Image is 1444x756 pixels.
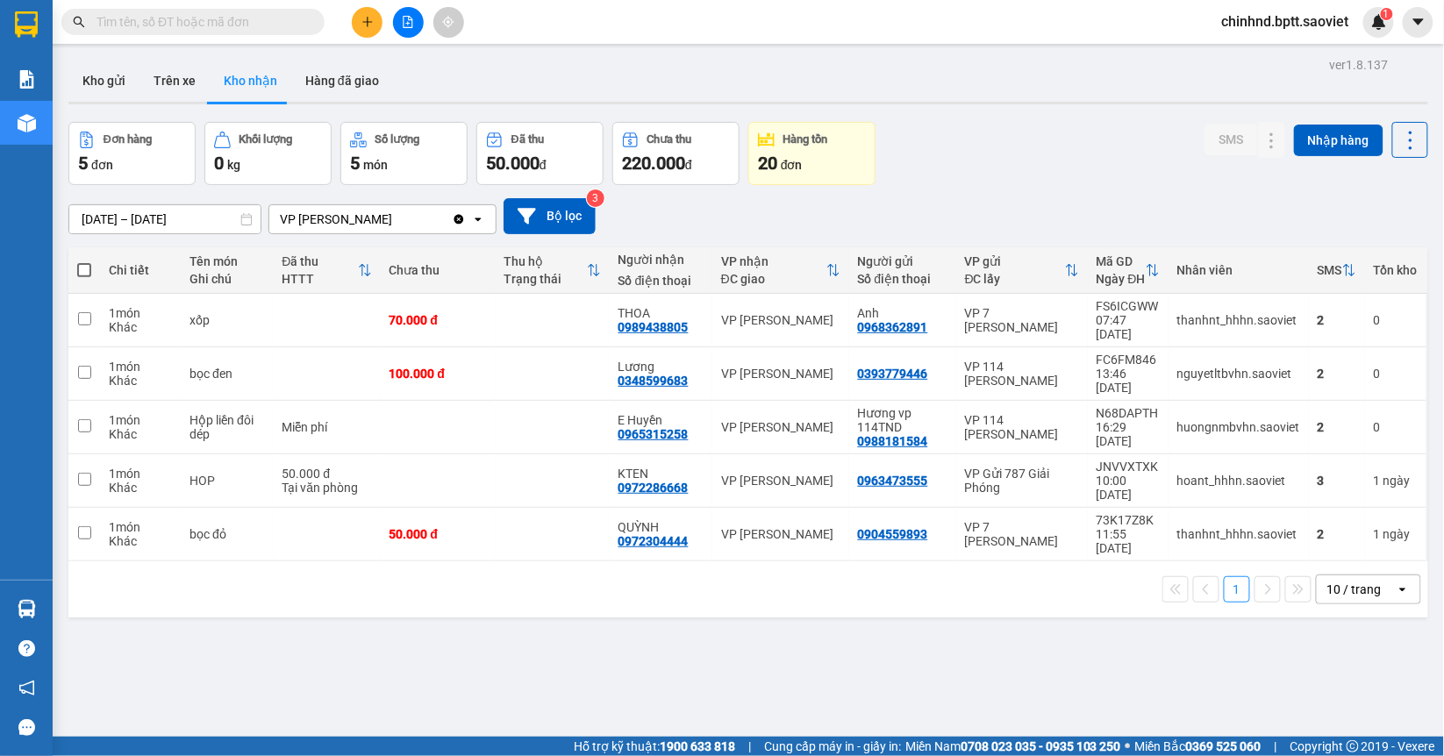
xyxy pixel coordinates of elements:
[647,133,692,146] div: Chưa thu
[109,360,172,374] div: 1 món
[1383,8,1390,20] span: 1
[1381,8,1393,20] sup: 1
[291,60,393,102] button: Hàng đã giao
[1318,263,1342,277] div: SMS
[858,406,947,434] div: Hương vp 114TND
[1318,313,1356,327] div: 2
[239,133,293,146] div: Khối lượng
[109,520,172,534] div: 1 món
[189,527,264,541] div: bọc đỏ
[1097,474,1160,502] div: 10:00 [DATE]
[504,198,596,234] button: Bộ lọc
[721,272,826,286] div: ĐC giao
[350,153,360,174] span: 5
[1330,55,1389,75] div: ver 1.8.137
[486,153,540,174] span: 50.000
[660,739,735,753] strong: 1900 633 818
[204,122,332,185] button: Khối lượng0kg
[1097,527,1160,555] div: 11:55 [DATE]
[1205,124,1257,155] button: SMS
[574,737,735,756] span: Hỗ trợ kỹ thuật:
[1275,737,1277,756] span: |
[1374,474,1418,488] div: 1
[1097,353,1160,367] div: FC6FM846
[1177,420,1300,434] div: huongnmbvhn.saoviet
[1327,581,1382,598] div: 10 / trang
[540,158,547,172] span: đ
[15,11,38,38] img: logo-vxr
[858,474,928,488] div: 0963473555
[1374,367,1418,381] div: 0
[18,640,35,657] span: question-circle
[1371,14,1387,30] img: icon-new-feature
[1097,313,1160,341] div: 07:47 [DATE]
[1097,406,1160,420] div: N68DAPTH
[961,739,1121,753] strong: 0708 023 035 - 0935 103 250
[618,274,704,288] div: Số điện thoại
[618,534,689,548] div: 0972304444
[965,306,1079,334] div: VP 7 [PERSON_NAME]
[1224,576,1250,603] button: 1
[109,467,172,481] div: 1 món
[273,247,380,294] th: Toggle SortBy
[139,60,210,102] button: Trên xe
[1126,743,1131,750] span: ⚪️
[280,210,392,228] div: VP [PERSON_NAME]
[352,7,382,38] button: plus
[189,313,264,327] div: xốp
[504,272,587,286] div: Trạng thái
[858,272,947,286] div: Số điện thoại
[781,158,803,172] span: đơn
[18,680,35,696] span: notification
[97,12,304,32] input: Tìm tên, số ĐT hoặc mã đơn
[1383,474,1411,488] span: ngày
[1318,367,1356,381] div: 2
[68,60,139,102] button: Kho gửi
[109,427,172,441] div: Khác
[189,474,264,488] div: HOP
[390,527,487,541] div: 50.000 đ
[69,205,261,233] input: Select a date range.
[1347,740,1359,752] span: copyright
[402,16,414,28] span: file-add
[618,427,689,441] div: 0965315258
[905,737,1121,756] span: Miền Nam
[511,133,544,146] div: Đã thu
[91,158,113,172] span: đơn
[1318,527,1356,541] div: 2
[189,254,264,268] div: Tên món
[73,16,85,28] span: search
[612,122,740,185] button: Chưa thu220.000đ
[1186,739,1262,753] strong: 0369 525 060
[18,114,36,132] img: warehouse-icon
[1097,299,1160,313] div: FS6ICGWW
[104,133,152,146] div: Đơn hàng
[721,254,826,268] div: VP nhận
[109,374,172,388] div: Khác
[18,70,36,89] img: solution-icon
[78,153,88,174] span: 5
[965,467,1079,495] div: VP Gửi 787 Giải Phóng
[1396,582,1410,596] svg: open
[858,320,928,334] div: 0968362891
[1374,313,1418,327] div: 0
[764,737,901,756] span: Cung cấp máy in - giấy in:
[721,313,840,327] div: VP [PERSON_NAME]
[1097,513,1160,527] div: 73K17Z8K
[1318,420,1356,434] div: 2
[1177,263,1300,277] div: Nhân viên
[721,420,840,434] div: VP [PERSON_NAME]
[390,367,487,381] div: 100.000 đ
[858,254,947,268] div: Người gửi
[495,247,610,294] th: Toggle SortBy
[965,360,1079,388] div: VP 114 [PERSON_NAME]
[393,7,424,38] button: file-add
[282,481,371,495] div: Tại văn phòng
[1411,14,1426,30] span: caret-down
[1374,420,1418,434] div: 0
[210,60,291,102] button: Kho nhận
[282,420,371,434] div: Miễn phí
[375,133,420,146] div: Số lượng
[965,272,1065,286] div: ĐC lấy
[1374,263,1418,277] div: Tồn kho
